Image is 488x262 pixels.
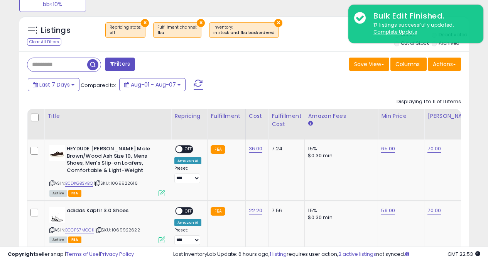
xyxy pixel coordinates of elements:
a: 59.00 [381,207,395,214]
div: fba [157,30,197,36]
button: × [274,19,282,27]
div: 15% [308,145,372,152]
div: Fulfillment [211,112,242,120]
div: 7.56 [272,207,299,214]
div: Amazon Fees [308,112,375,120]
button: Last 7 Days [28,78,79,91]
span: | SKU: 1069922616 [94,180,138,186]
div: Title [47,112,168,120]
a: 1 listing [270,250,287,258]
b: HEYDUDE [PERSON_NAME] Mole Brown/Wood Ash Size 10, Mens Shoes, Men's Slip-on Loafers, Comfortable... [67,145,160,176]
div: Cost [249,112,265,120]
h5: Listings [41,25,71,36]
button: Save View [349,58,389,71]
span: Last 7 Days [39,81,70,88]
div: 17 listings successfully updated. [368,22,478,36]
div: off [110,30,141,36]
div: Min Price [381,112,421,120]
div: Amazon AI [174,157,201,164]
div: Preset: [174,166,201,183]
a: 70.00 [427,145,441,153]
button: × [141,19,149,27]
button: Filters [105,58,135,71]
a: B0CPS7MCCK [65,227,94,233]
a: 2 active listings [338,250,376,258]
a: 22.20 [249,207,263,214]
small: FBA [211,207,225,216]
span: Fulfillment channel : [157,24,197,36]
span: Inventory : [213,24,275,36]
button: × [197,19,205,27]
div: ASIN: [49,145,165,196]
div: Preset: [174,228,201,245]
span: All listings currently available for purchase on Amazon [49,190,67,197]
button: Columns [390,58,427,71]
div: $0.30 min [308,214,372,221]
a: 36.00 [249,145,263,153]
strong: Copyright [8,250,36,258]
div: Fulfillment Cost [272,112,301,128]
div: Last InventoryLab Update: 6 hours ago, requires user action, not synced. [173,251,480,258]
div: 7.24 [272,145,299,152]
div: Clear All Filters [27,38,61,46]
a: 70.00 [427,207,441,214]
span: OFF [182,208,195,214]
span: OFF [182,146,195,153]
span: Compared to: [81,82,116,89]
a: B0DKGBSVBQ [65,180,93,187]
span: 2025-08-15 22:53 GMT [447,250,480,258]
small: FBA [211,145,225,154]
div: Displaying 1 to 11 of 11 items [397,98,461,105]
button: Aug-01 - Aug-07 [119,78,186,91]
span: FBA [68,190,81,197]
img: 31rt5GQew8L._SL40_.jpg [49,145,65,161]
div: ASIN: [49,207,165,242]
b: adidas Kaptir 3.0 Shoes [67,207,160,216]
div: [PERSON_NAME] [427,112,473,120]
a: Terms of Use [66,250,99,258]
span: Columns [395,60,420,68]
span: Aug-01 - Aug-07 [131,81,176,88]
div: 15% [308,207,372,214]
span: Repricing state : [110,24,141,36]
div: seller snap | | [8,251,134,258]
span: FBA [68,236,81,243]
div: $0.30 min [308,152,372,159]
div: in stock and fba backordered [213,30,275,36]
div: Amazon AI [174,219,201,226]
u: Complete Update [373,29,417,35]
button: Actions [428,58,461,71]
a: Privacy Policy [100,250,134,258]
div: Bulk Edit Finished. [368,10,478,22]
a: 65.00 [381,145,395,153]
div: Repricing [174,112,204,120]
span: | SKU: 1069922622 [95,227,140,233]
small: Amazon Fees. [308,120,312,127]
span: All listings currently available for purchase on Amazon [49,236,67,243]
img: 311aUCrPJcL._SL40_.jpg [49,207,65,223]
